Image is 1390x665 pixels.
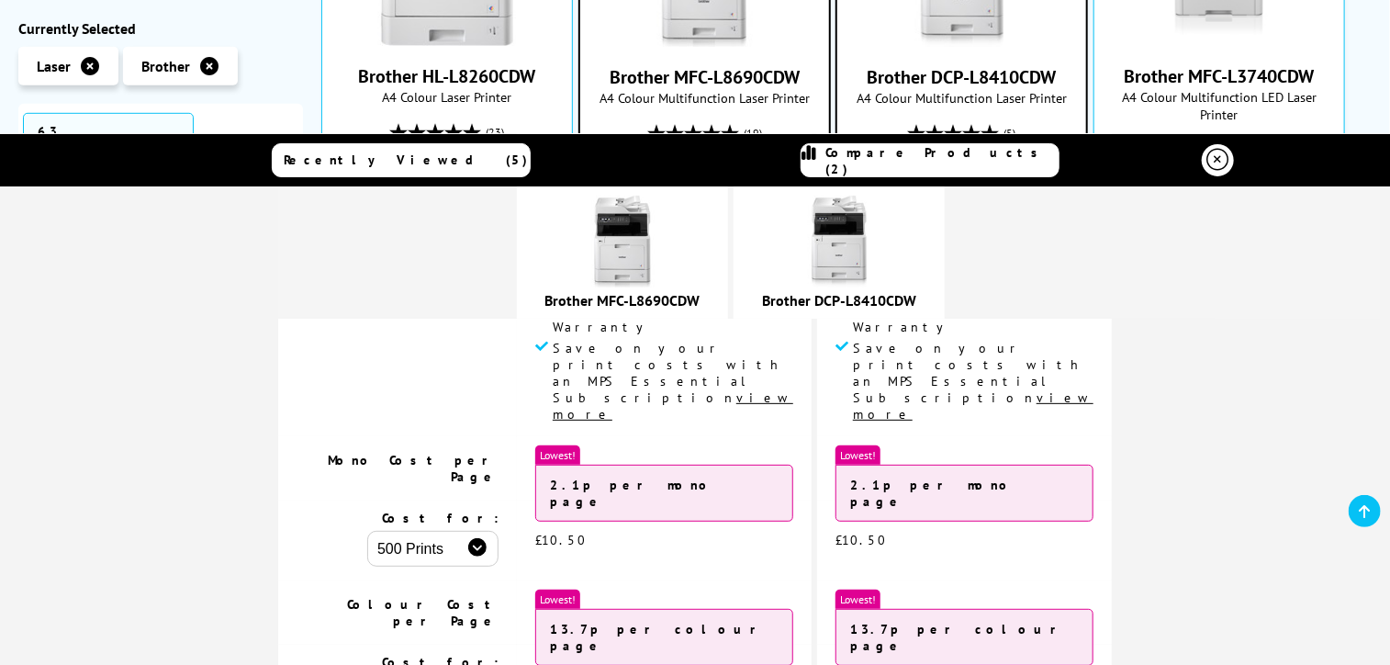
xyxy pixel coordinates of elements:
span: (19) [744,116,762,151]
span: Colour Cost per Page [347,596,499,629]
u: view more [553,389,793,423]
a: Brother DCP-L8410CDW [893,32,1031,51]
span: Save on your print costs with an MPS Essential Subscription [853,340,1093,423]
div: Currently Selected [18,18,303,37]
a: reset filters [194,130,279,165]
strong: 2.1p per mono page [850,477,1014,510]
u: view more [853,389,1093,423]
span: (2) [1261,132,1273,167]
strong: 2.1p per mono page [550,477,714,510]
span: A4 Colour Multifunction LED Laser Printer [1104,88,1336,123]
span: A4 Colour Multifunction Laser Printer [589,89,820,107]
a: Brother MFC-L3740CDW [1125,64,1315,88]
a: Brother MFC-L3740CDW [1150,31,1288,50]
span: A4 Colour Laser Printer [331,88,564,106]
a: Brother HL-L8260CDW [378,31,516,50]
span: Mono Cost per Page [328,452,499,485]
span: Compare Products (2) [825,144,1059,177]
a: Brother MFC-L8690CDW [545,291,701,310]
a: Brother MFC-L8690CDW [610,65,800,89]
span: (5) [1004,116,1016,151]
span: £10.50 [535,532,587,548]
a: Brother DCP-L8410CDW [762,291,916,310]
span: Cost for: [382,510,499,526]
img: MFCL8690CDWFRONTSmall.jpg [577,196,668,287]
span: Lowest! [535,590,580,609]
span: Lowest! [535,445,580,465]
span: £10.50 [835,532,887,548]
span: Save on your print costs with an MPS Essential Subscription [553,340,793,423]
span: A4 Colour Multifunction Laser Printer [846,89,1077,107]
a: Brother DCP-L8410CDW [868,65,1057,89]
span: (23) [486,115,504,150]
span: Laser [37,56,71,74]
span: Recently Viewed (5) [284,152,528,168]
a: Compare Products (2) [801,143,1059,177]
a: Recently Viewed (5) [272,143,531,177]
img: DCP-L8410CDW-FRONT-small.jpg [793,196,885,287]
strong: 13.7p per colour page [850,621,1067,654]
a: Brother MFC-L8690CDW [635,32,773,51]
strong: 13.7p per colour page [550,621,767,654]
span: Lowest! [835,445,880,465]
span: Brother [141,56,190,74]
span: 63 Products Found [23,112,194,182]
a: Brother HL-L8260CDW [358,64,535,88]
span: Lowest! [835,590,880,609]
